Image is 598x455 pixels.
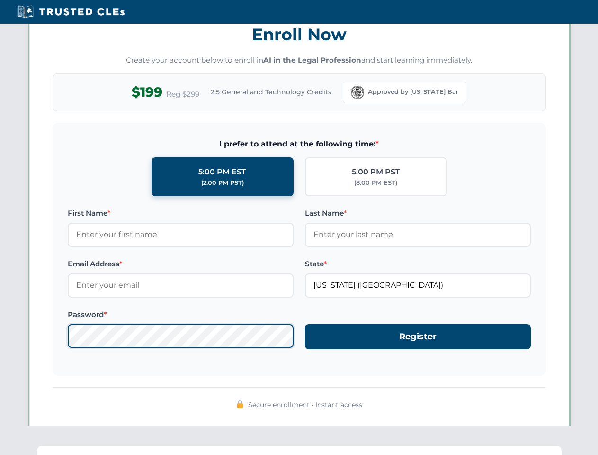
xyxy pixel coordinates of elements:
[354,178,397,188] div: (8:00 PM EST)
[305,208,531,219] label: Last Name
[53,55,546,66] p: Create your account below to enroll in and start learning immediately.
[352,166,400,178] div: 5:00 PM PST
[201,178,244,188] div: (2:00 PM PST)
[68,258,294,270] label: Email Address
[305,223,531,246] input: Enter your last name
[236,400,244,408] img: 🔒
[368,87,458,97] span: Approved by [US_STATE] Bar
[14,5,127,19] img: Trusted CLEs
[263,55,361,64] strong: AI in the Legal Profession
[166,89,199,100] span: Reg $299
[68,138,531,150] span: I prefer to attend at the following time:
[211,87,331,97] span: 2.5 General and Technology Credits
[68,223,294,246] input: Enter your first name
[248,400,362,410] span: Secure enrollment • Instant access
[305,258,531,270] label: State
[53,19,546,49] h3: Enroll Now
[68,309,294,320] label: Password
[351,86,364,99] img: Florida Bar
[68,208,294,219] label: First Name
[68,273,294,297] input: Enter your email
[305,273,531,297] input: Florida (FL)
[132,82,162,103] span: $199
[305,324,531,349] button: Register
[198,166,246,178] div: 5:00 PM EST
